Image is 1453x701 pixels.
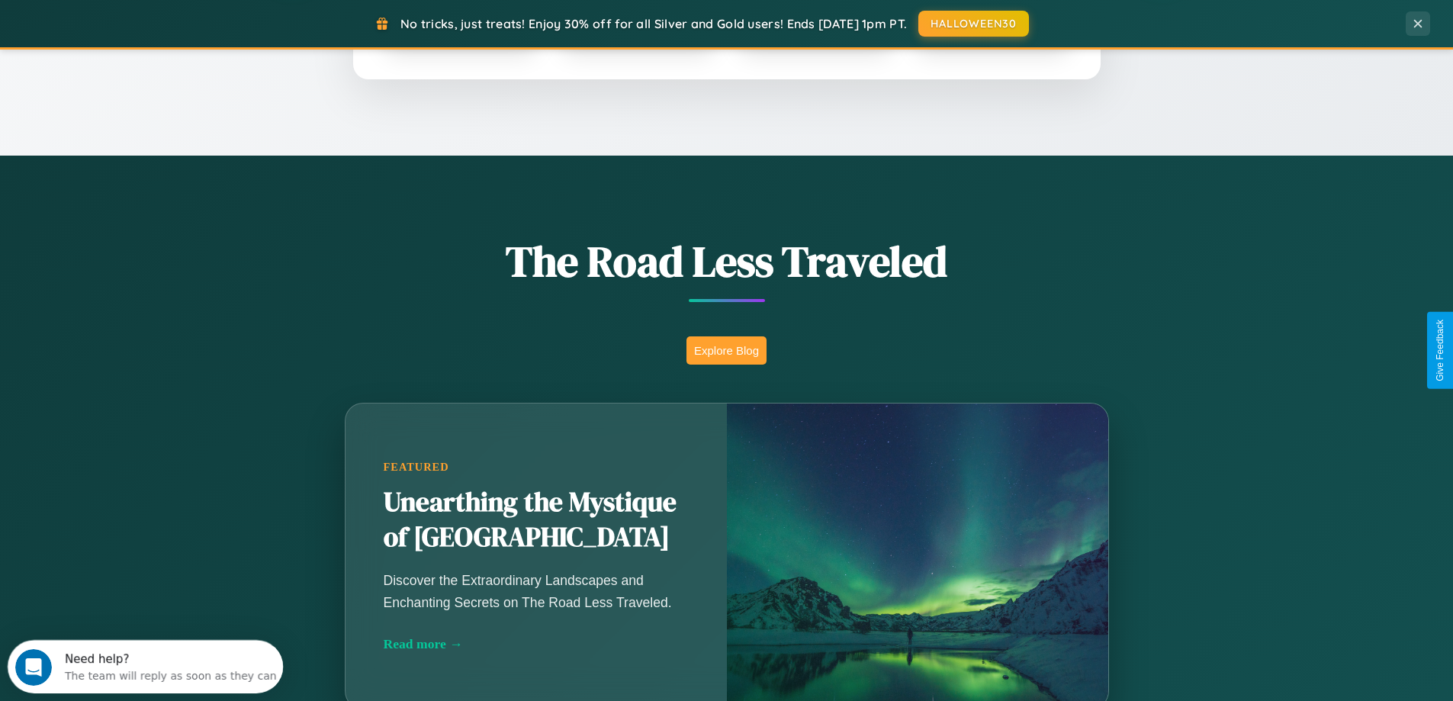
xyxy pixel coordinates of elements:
div: Give Feedback [1435,320,1445,381]
div: Read more → [384,636,689,652]
div: Need help? [57,13,269,25]
h2: Unearthing the Mystique of [GEOGRAPHIC_DATA] [384,485,689,555]
button: HALLOWEEN30 [918,11,1029,37]
iframe: Intercom live chat [15,649,52,686]
p: Discover the Extraordinary Landscapes and Enchanting Secrets on The Road Less Traveled. [384,570,689,613]
div: The team will reply as soon as they can [57,25,269,41]
iframe: Intercom live chat discovery launcher [8,640,283,693]
span: No tricks, just treats! Enjoy 30% off for all Silver and Gold users! Ends [DATE] 1pm PT. [400,16,907,31]
button: Explore Blog [686,336,767,365]
div: Open Intercom Messenger [6,6,284,48]
div: Featured [384,461,689,474]
h1: The Road Less Traveled [269,232,1185,291]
